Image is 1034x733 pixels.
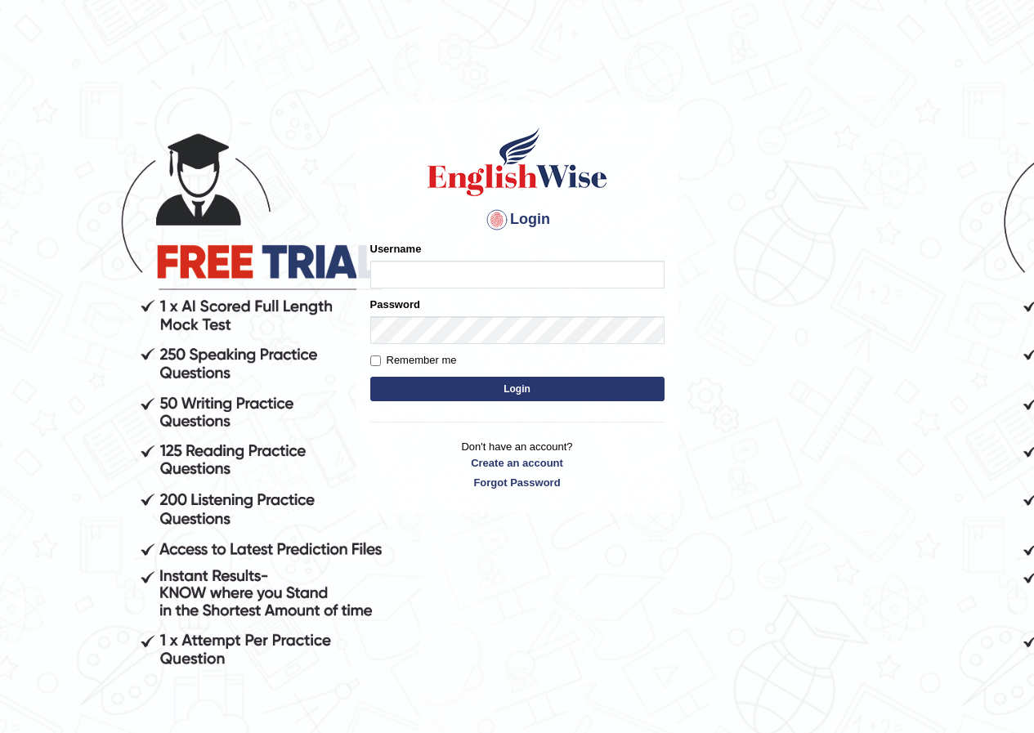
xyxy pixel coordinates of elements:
[370,475,665,490] a: Forgot Password
[370,377,665,401] button: Login
[370,439,665,489] p: Don't have an account?
[370,207,665,233] h4: Login
[370,297,420,312] label: Password
[370,455,665,471] a: Create an account
[370,241,422,257] label: Username
[370,352,457,369] label: Remember me
[424,125,611,199] img: Logo of English Wise sign in for intelligent practice with AI
[370,355,381,366] input: Remember me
